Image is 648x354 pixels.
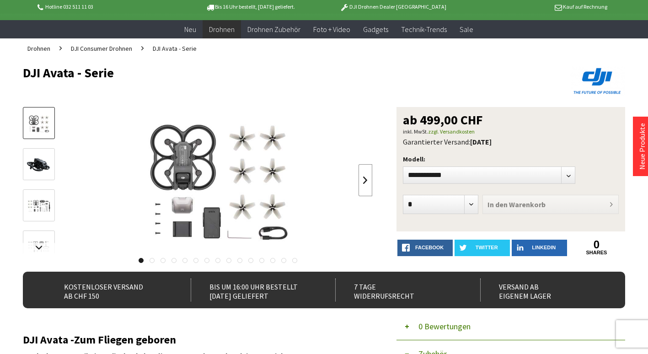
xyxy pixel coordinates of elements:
a: DJI Consumer Drohnen [66,38,137,59]
span: Drohnen [209,25,235,34]
p: Hotline 032 511 11 03 [36,1,179,12]
span: twitter [476,245,498,250]
span: facebook [415,245,444,250]
div: Versand ab eigenem Lager [480,279,608,301]
a: Neue Produkte [637,123,647,170]
a: DJI Avata - Serie [148,38,201,59]
strong: Zum Fliegen geboren [74,333,176,347]
div: Garantierter Versand: [403,137,619,146]
span: Warenkorb [509,200,546,209]
span: Sale [460,25,473,34]
span: DJI Avata - Serie [153,44,197,53]
a: LinkedIn [512,240,567,256]
span: Foto + Video [313,25,350,34]
button: 0 Bewertungen [396,313,625,340]
a: Gadgets [357,20,395,39]
a: Drohnen [203,20,241,39]
span: Neu [184,25,196,34]
a: Technik-Trends [395,20,453,39]
a: shares [569,250,624,256]
span: In den [487,200,508,209]
span: LinkedIn [532,245,556,250]
a: zzgl. Versandkosten [428,128,475,135]
span: DJI Consumer Drohnen [71,44,132,53]
b: [DATE] [470,137,492,146]
div: 7 Tage Widerrufsrecht [335,279,463,301]
a: facebook [397,240,453,256]
a: Drohnen Zubehör [241,20,307,39]
p: Bis 16 Uhr bestellt, [DATE] geliefert. [179,1,321,12]
p: DJI Drohnen Dealer [GEOGRAPHIC_DATA] [321,1,464,12]
p: Kauf auf Rechnung [465,1,607,12]
a: Sale [453,20,480,39]
span: Technik-Trends [401,25,447,34]
strong: DJI Avata - [23,333,74,347]
a: Neu [178,20,203,39]
img: Vorschau: DJI Avata - Serie [26,113,52,134]
div: Kostenloser Versand ab CHF 150 [46,279,173,301]
button: In den Warenkorb [482,195,619,214]
div: Bis um 16:00 Uhr bestellt [DATE] geliefert [191,279,318,301]
img: DJI [570,66,625,96]
a: twitter [455,240,510,256]
span: Drohnen [27,44,50,53]
p: inkl. MwSt. [403,126,619,137]
h1: DJI Avata - Serie [23,66,505,80]
p: Modell: [403,154,619,165]
a: Foto + Video [307,20,357,39]
span: ab 499,00 CHF [403,113,483,126]
a: Drohnen [23,38,55,59]
span: Drohnen Zubehör [247,25,300,34]
a: 0 [569,240,624,250]
img: DJI Avata - Serie [127,107,310,253]
span: Gadgets [363,25,388,34]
